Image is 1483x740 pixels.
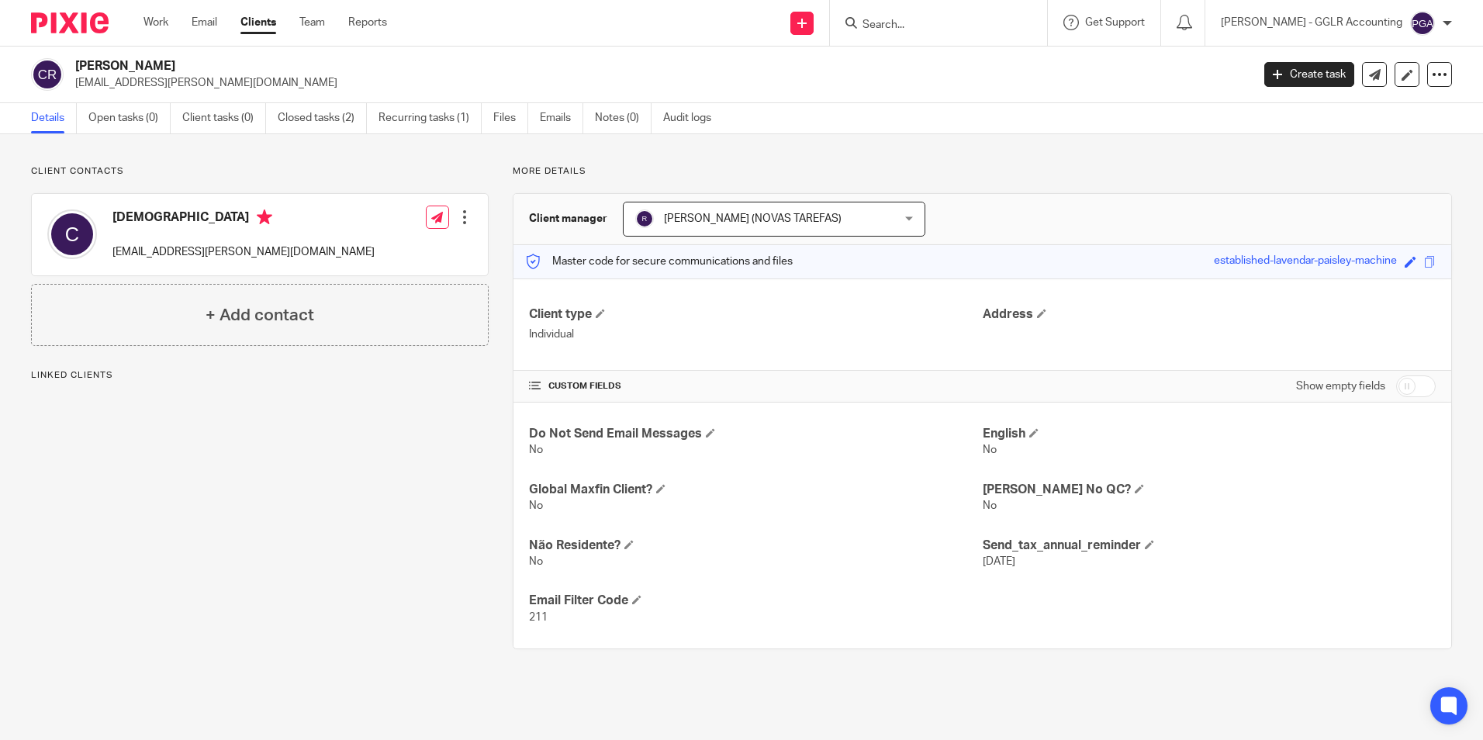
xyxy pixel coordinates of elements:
h4: Não Residente? [529,538,982,554]
div: established-lavendar-paisley-machine [1214,253,1397,271]
a: Client tasks (0) [182,103,266,133]
p: Linked clients [31,369,489,382]
p: Individual [529,327,982,342]
a: Work [143,15,168,30]
h4: English [983,426,1436,442]
a: Clients [240,15,276,30]
a: Open tasks (0) [88,103,171,133]
p: [EMAIL_ADDRESS][PERSON_NAME][DOMAIN_NAME] [75,75,1241,91]
a: Details [31,103,77,133]
span: No [983,444,997,455]
span: No [529,556,543,567]
a: Team [299,15,325,30]
h4: Address [983,306,1436,323]
a: Recurring tasks (1) [379,103,482,133]
h4: CUSTOM FIELDS [529,380,982,392]
a: Email [192,15,217,30]
span: Get Support [1085,17,1145,28]
p: Master code for secure communications and files [525,254,793,269]
p: [EMAIL_ADDRESS][PERSON_NAME][DOMAIN_NAME] [112,244,375,260]
h4: Client type [529,306,982,323]
span: 211 [529,612,548,623]
span: No [983,500,997,511]
i: Primary [257,209,272,225]
h4: Global Maxfin Client? [529,482,982,498]
p: More details [513,165,1452,178]
label: Show empty fields [1296,379,1385,394]
input: Search [861,19,1001,33]
span: [PERSON_NAME] (NOVAS TAREFAS) [664,213,842,224]
h4: + Add contact [206,303,314,327]
h4: Send_tax_annual_reminder [983,538,1436,554]
span: No [529,444,543,455]
a: Audit logs [663,103,723,133]
p: Client contacts [31,165,489,178]
a: Notes (0) [595,103,652,133]
img: svg%3E [31,58,64,91]
span: No [529,500,543,511]
p: [PERSON_NAME] - GGLR Accounting [1221,15,1402,30]
h4: [PERSON_NAME] No QC? [983,482,1436,498]
h3: Client manager [529,211,607,226]
img: svg%3E [47,209,97,259]
img: Pixie [31,12,109,33]
a: Create task [1264,62,1354,87]
h4: [DEMOGRAPHIC_DATA] [112,209,375,229]
a: Closed tasks (2) [278,103,367,133]
a: Reports [348,15,387,30]
a: Files [493,103,528,133]
h4: Email Filter Code [529,593,982,609]
img: svg%3E [1410,11,1435,36]
span: [DATE] [983,556,1015,567]
a: Emails [540,103,583,133]
img: svg%3E [635,209,654,228]
h2: [PERSON_NAME] [75,58,1008,74]
h4: Do Not Send Email Messages [529,426,982,442]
